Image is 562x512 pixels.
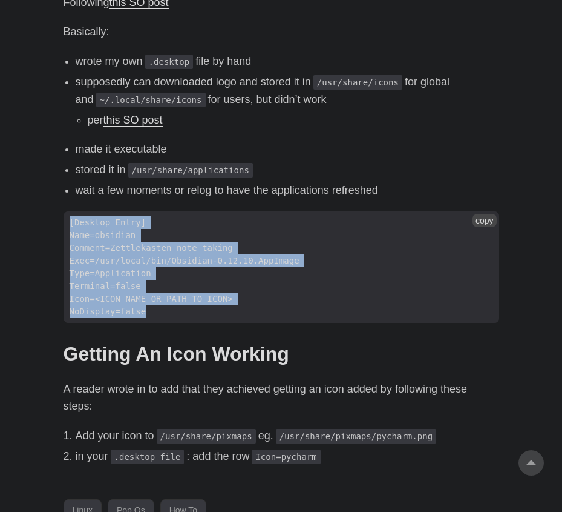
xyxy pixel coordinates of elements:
span: Comment=Zettlekasten note taking [64,242,239,254]
li: stored it in [76,161,499,179]
span: Terminal=false [64,280,147,293]
li: per [88,111,499,129]
li: supposedly can downloaded logo and stored it in for global and for users, but didn’t work [76,73,499,128]
p: A reader wrote in to add that they achieved getting an icon added by following these steps: [64,381,499,416]
li: wrote my own file by hand [76,53,499,70]
li: Add your icon to eg. [76,427,499,445]
li: made it executable [76,141,499,158]
code: .desktop file [111,450,185,464]
li: wait a few moments or relog to have the applications refreshed [76,182,499,199]
code: ~/.local/share/icons [96,93,206,107]
code: /usr/share/icons [313,75,402,90]
code: /usr/share/pixmaps/pycharm.png [276,429,436,444]
span: Icon=<ICON NAME OR PATH TO ICON> [64,293,239,305]
a: this SO post [103,114,163,126]
code: Icon=pycharm [252,450,320,464]
button: copy [472,214,497,227]
span: [Desktop Entry] [64,216,152,229]
li: in your : add the row [76,448,499,465]
span: Exec=/usr/local/bin/Obsidian-0.12.10.AppImage [64,254,306,267]
code: /usr/share/pixmaps [157,429,256,444]
span: Type=Application [64,267,157,280]
h2: Getting An Icon Working [64,342,499,365]
p: Basically: [64,23,499,41]
span: NoDisplay=false [64,305,152,318]
code: /usr/share/applications [128,163,253,178]
span: Name=obsidian [64,229,142,242]
code: .desktop [145,55,194,69]
a: go to top [518,450,544,476]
